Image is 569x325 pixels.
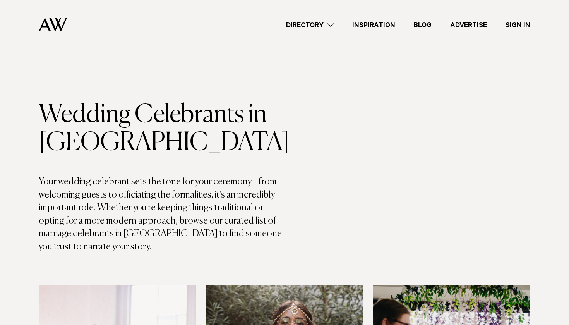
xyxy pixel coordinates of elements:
[39,175,284,254] p: Your wedding celebrant sets the tone for your ceremony—from welcoming guests to officiating the f...
[441,20,496,30] a: Advertise
[39,101,284,157] h1: Wedding Celebrants in [GEOGRAPHIC_DATA]
[39,17,67,32] img: Auckland Weddings Logo
[404,20,441,30] a: Blog
[496,20,540,30] a: Sign In
[343,20,404,30] a: Inspiration
[277,20,343,30] a: Directory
